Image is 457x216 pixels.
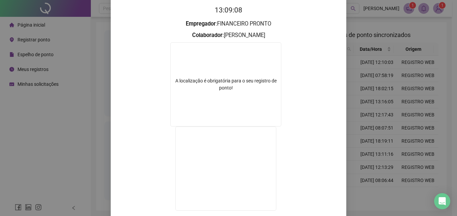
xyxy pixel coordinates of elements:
[186,21,216,27] strong: Empregador
[192,32,222,38] strong: Colaborador
[434,193,450,209] div: Open Intercom Messenger
[119,20,338,28] h3: : FINANCEIRO PRONTO
[215,6,242,14] time: 13:09:08
[171,77,281,92] div: A localização é obrigatória para o seu registro de ponto!
[119,31,338,40] h3: : [PERSON_NAME]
